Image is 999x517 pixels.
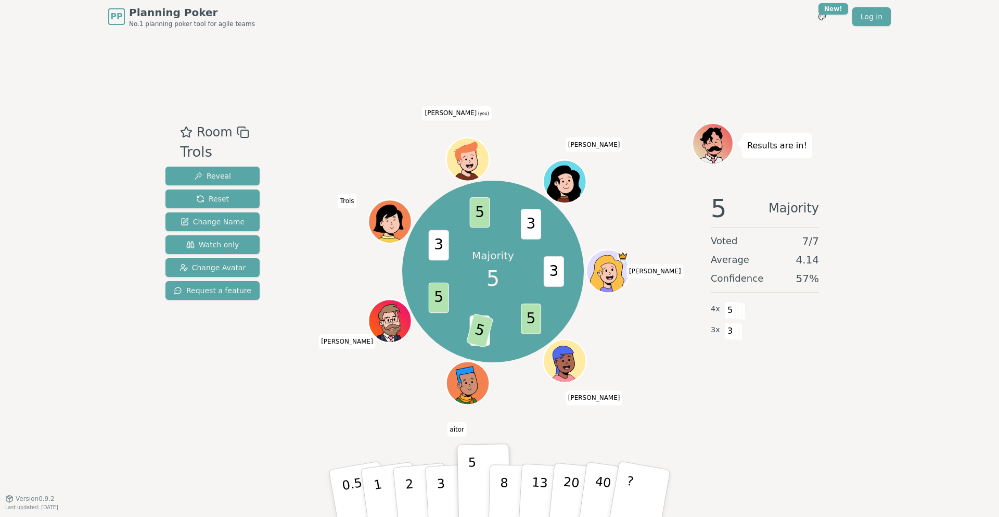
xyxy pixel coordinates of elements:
[711,253,749,267] span: Average
[197,123,232,142] span: Room
[165,212,260,231] button: Change Name
[813,7,831,26] button: New!
[337,194,356,208] span: Click to change your name
[769,196,819,221] span: Majority
[447,422,467,437] span: Click to change your name
[711,304,720,315] span: 4 x
[129,5,255,20] span: Planning Poker
[5,505,58,510] span: Last updated: [DATE]
[194,171,231,181] span: Reveal
[180,123,193,142] button: Add as favourite
[566,391,623,406] span: Click to change your name
[422,106,492,121] span: Click to change your name
[174,285,251,296] span: Request a feature
[165,281,260,300] button: Request a feature
[428,230,449,261] span: 3
[16,495,55,503] span: Version 0.9.2
[165,258,260,277] button: Change Avatar
[196,194,229,204] span: Reset
[711,271,763,286] span: Confidence
[181,217,245,227] span: Change Name
[566,137,623,152] span: Click to change your name
[852,7,891,26] a: Log in
[186,239,239,250] span: Watch only
[180,142,249,163] div: Trols
[466,313,493,348] span: 5
[724,322,736,340] span: 3
[5,495,55,503] button: Version0.9.2
[108,5,255,28] a: PPPlanning PokerNo.1 planning poker tool for agile teams
[165,235,260,254] button: Watch only
[129,20,255,28] span: No.1 planning poker tool for agile teams
[469,197,490,228] span: 5
[818,3,848,15] div: New!
[711,234,738,248] span: Voted
[521,209,541,239] span: 3
[486,263,499,294] span: 5
[165,190,260,208] button: Reset
[521,304,541,334] span: 5
[180,262,246,273] span: Change Avatar
[724,301,736,319] span: 5
[110,10,122,23] span: PP
[747,138,807,153] p: Results are in!
[796,271,819,286] span: 57 %
[617,251,628,262] span: María is the host
[802,234,819,248] span: 7 / 7
[468,455,477,511] p: 5
[428,283,449,313] span: 5
[477,112,489,117] span: (you)
[543,256,563,287] span: 3
[472,248,514,263] p: Majority
[711,196,727,221] span: 5
[711,324,720,336] span: 3 x
[626,264,684,279] span: Click to change your name
[318,334,376,349] span: Click to change your name
[165,167,260,185] button: Reveal
[796,253,819,267] span: 4.14
[447,140,488,180] button: Click to change your avatar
